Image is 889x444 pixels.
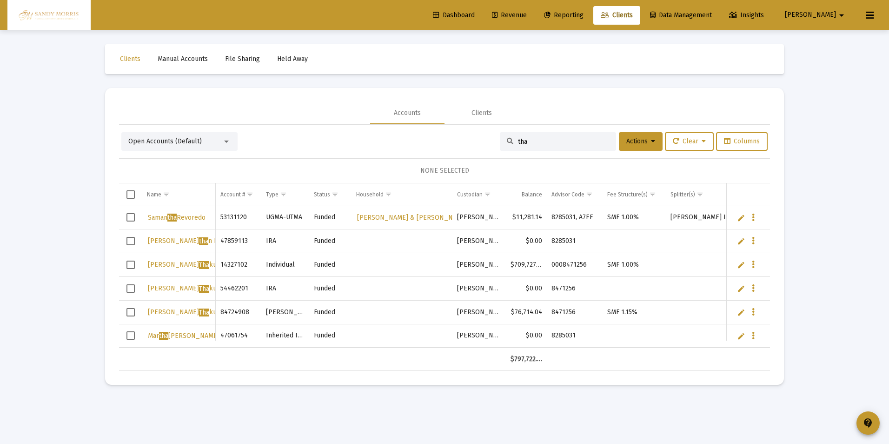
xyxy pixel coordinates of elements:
[147,305,220,319] a: [PERSON_NAME]Thakur
[148,261,219,269] span: [PERSON_NAME] kur
[724,137,760,145] span: Columns
[309,183,352,206] td: Column Status
[147,234,234,248] a: [PERSON_NAME]than Eames
[159,332,168,340] span: tha
[261,253,309,277] td: Individual
[433,11,475,19] span: Dashboard
[147,282,220,296] a: [PERSON_NAME]Thakur
[522,191,542,198] div: Balance
[216,253,261,277] td: 14327102
[506,229,547,253] td: $0.00
[261,229,309,253] td: IRA
[126,213,135,222] div: Select row
[14,6,84,25] img: Dashboard
[666,183,745,206] td: Column Splitter(s)
[484,6,534,25] a: Revenue
[147,191,161,198] div: Name
[737,214,745,222] a: Edit
[120,55,140,63] span: Clients
[126,284,135,293] div: Select row
[670,191,695,198] div: Splitter(s)
[148,308,219,316] span: [PERSON_NAME] kur
[547,206,603,229] td: 8285031, A7EE
[492,11,527,19] span: Revenue
[551,191,584,198] div: Advisor Code
[216,300,261,324] td: 84724908
[148,332,219,340] span: Mar [PERSON_NAME]
[452,253,505,277] td: [PERSON_NAME]
[673,137,706,145] span: Clear
[148,237,233,245] span: [PERSON_NAME] n Eames
[547,229,603,253] td: 8285031
[729,11,764,19] span: Insights
[737,308,745,316] a: Edit
[471,108,492,118] div: Clients
[280,191,287,198] span: Show filter options for column 'Type'
[199,237,208,245] span: tha
[697,191,703,198] span: Show filter options for column 'Splitter(s)'
[266,191,279,198] div: Type
[649,191,656,198] span: Show filter options for column 'Fee Structure(s)'
[862,417,874,429] mat-icon: contact_support
[216,183,261,206] td: Column Account #
[277,55,308,63] span: Held Away
[457,191,483,198] div: Custodian
[547,276,603,300] td: 8471256
[113,50,148,68] a: Clients
[148,214,206,222] span: Saman Revoredo
[394,108,421,118] div: Accounts
[142,183,216,206] td: Column Name
[506,300,547,324] td: $76,714.04
[722,6,771,25] a: Insights
[666,206,745,229] td: [PERSON_NAME] Inherited Accounts
[147,329,220,343] a: Martha[PERSON_NAME]
[128,137,202,145] span: Open Accounts (Default)
[126,331,135,340] div: Select row
[218,50,267,68] a: File Sharing
[216,229,261,253] td: 47859113
[506,206,547,229] td: $11,281.14
[518,138,609,146] input: Search
[216,206,261,229] td: 53131120
[425,6,482,25] a: Dashboard
[511,355,542,364] div: $797,722.47
[270,50,315,68] a: Held Away
[163,191,170,198] span: Show filter options for column 'Name'
[216,324,261,348] td: 47061754
[452,229,505,253] td: [PERSON_NAME]
[126,261,135,269] div: Select row
[126,308,135,316] div: Select row
[314,308,347,317] div: Funded
[314,284,347,293] div: Funded
[199,285,209,293] span: Tha
[167,214,177,222] span: tha
[385,191,392,198] span: Show filter options for column 'Household'
[220,191,245,198] div: Account #
[199,261,209,269] span: Tha
[737,261,745,269] a: Edit
[452,324,505,348] td: [PERSON_NAME]
[506,276,547,300] td: $0.00
[352,183,453,206] td: Column Household
[158,55,208,63] span: Manual Accounts
[544,11,584,19] span: Reporting
[261,206,309,229] td: UGMA-UTMA
[506,183,547,206] td: Column Balance
[785,11,836,19] span: [PERSON_NAME]
[314,331,347,340] div: Funded
[737,237,745,245] a: Edit
[314,236,347,246] div: Funded
[506,324,547,348] td: $0.00
[147,211,206,225] a: SamanthaRevoredo
[506,253,547,277] td: $709,727.29
[537,6,591,25] a: Reporting
[314,260,347,269] div: Funded
[774,6,858,24] button: [PERSON_NAME]
[148,284,219,292] span: [PERSON_NAME] kur
[452,276,505,300] td: [PERSON_NAME]
[607,191,648,198] div: Fee Structure(s)
[665,132,714,151] button: Clear
[603,300,666,324] td: SMF 1.15%
[547,300,603,324] td: 8471256
[357,214,502,222] span: [PERSON_NAME] & [PERSON_NAME] Household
